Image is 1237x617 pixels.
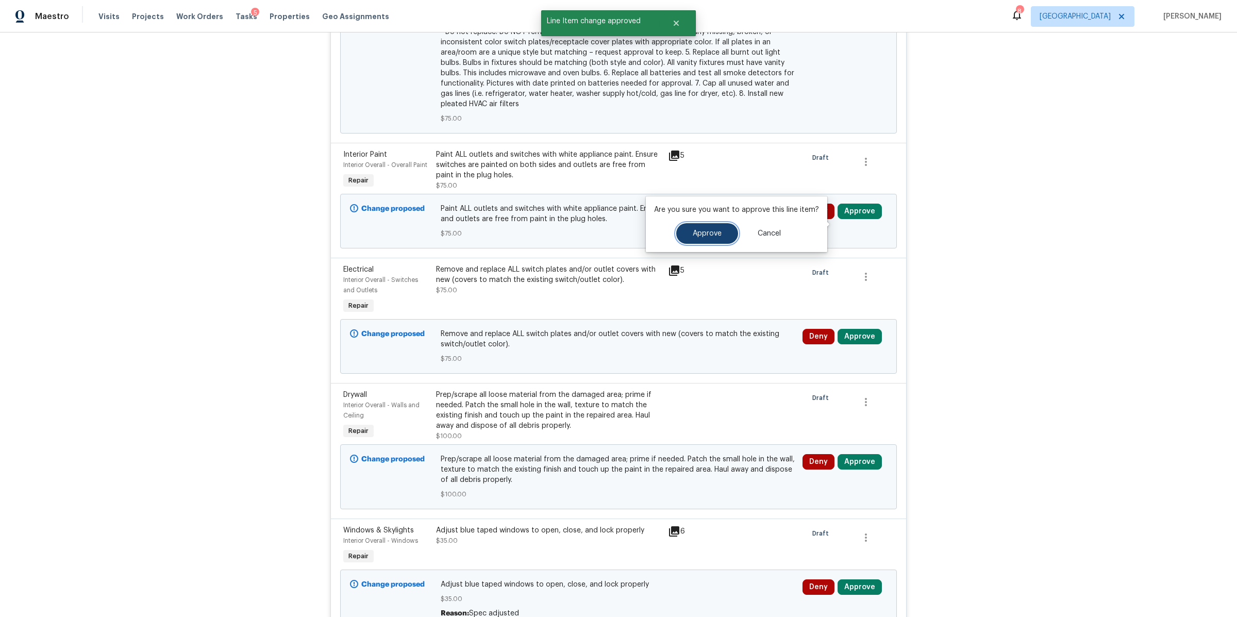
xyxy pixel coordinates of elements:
span: Interior Overall - Switches and Outlets [343,277,418,293]
span: [PERSON_NAME] [1159,11,1222,22]
span: Repair [344,426,373,436]
p: Are you sure you want to approve this line item? [654,205,819,215]
span: $75.00 [436,182,457,189]
span: Adjust blue taped windows to open, close, and lock properly [441,579,797,590]
span: $100.00 [436,433,462,439]
span: Prep/scrape all loose material from the damaged area; prime if needed. Patch the small hole in th... [441,454,797,485]
b: Change proposed [361,456,425,463]
div: 5 [668,149,708,162]
span: Interior Overall - Windows [343,538,418,544]
span: $75.00 [441,228,797,239]
span: Electrical [343,266,374,273]
div: Paint ALL outlets and switches with white appliance paint. Ensure switches are painted on both si... [436,149,662,180]
span: Projects [132,11,164,22]
button: Deny [803,454,834,470]
span: Repair [344,301,373,311]
button: Deny [803,579,834,595]
button: Approve [676,223,738,244]
span: Draft [812,153,833,163]
b: Change proposed [361,330,425,338]
span: Remove and replace ALL switch plates and/or outlet covers with new (covers to match the existing ... [441,329,797,349]
span: Work Orders [176,11,223,22]
button: Close [659,13,693,34]
span: $35.00 [436,538,458,544]
span: Properties [270,11,310,22]
span: Draft [812,393,833,403]
button: Deny [803,329,834,344]
div: 5 [251,8,259,18]
div: 8 [1016,6,1023,16]
button: Approve [838,329,882,344]
span: Cancel [758,230,781,238]
span: Line Item change approved [541,10,659,32]
span: Repair [344,175,373,186]
span: Tasks [236,13,257,20]
div: Remove and replace ALL switch plates and/or outlet covers with new (covers to match the existing ... [436,264,662,285]
button: Cancel [741,223,797,244]
button: Approve [838,204,882,219]
div: 6 [668,525,708,538]
span: Interior Overall - Overall Paint [343,162,427,168]
span: Paint ALL outlets and switches with white appliance paint. Ensure switches are painted on both si... [441,204,797,224]
div: Adjust blue taped windows to open, close, and lock properly [436,525,662,536]
span: [GEOGRAPHIC_DATA] [1040,11,1111,22]
span: Repair [344,551,373,561]
span: $75.00 [441,354,797,364]
span: $100.00 [441,489,797,499]
span: Windows & Skylights [343,527,414,534]
span: Draft [812,268,833,278]
span: Drywall [343,391,367,398]
div: Prep/scrape all loose material from the damaged area; prime if needed. Patch the small hole in th... [436,390,662,431]
span: Spec adjusted [469,610,519,617]
span: Draft [812,528,833,539]
span: Geo Assignments [322,11,389,22]
span: Maestro [35,11,69,22]
span: 1. Replace all missing and/or damaged door stops and strike plates. 2. Remove any broken or damag... [441,6,797,109]
span: Reason: [441,610,469,617]
button: Approve [838,579,882,595]
span: Approve [693,230,722,238]
span: $35.00 [441,594,797,604]
span: $75.00 [441,113,797,124]
b: Change proposed [361,581,425,588]
span: Interior Overall - Walls and Ceiling [343,402,420,419]
span: Interior Paint [343,151,387,158]
b: Change proposed [361,205,425,212]
button: Approve [838,454,882,470]
span: Visits [98,11,120,22]
div: 5 [668,264,708,277]
span: $75.00 [436,287,457,293]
